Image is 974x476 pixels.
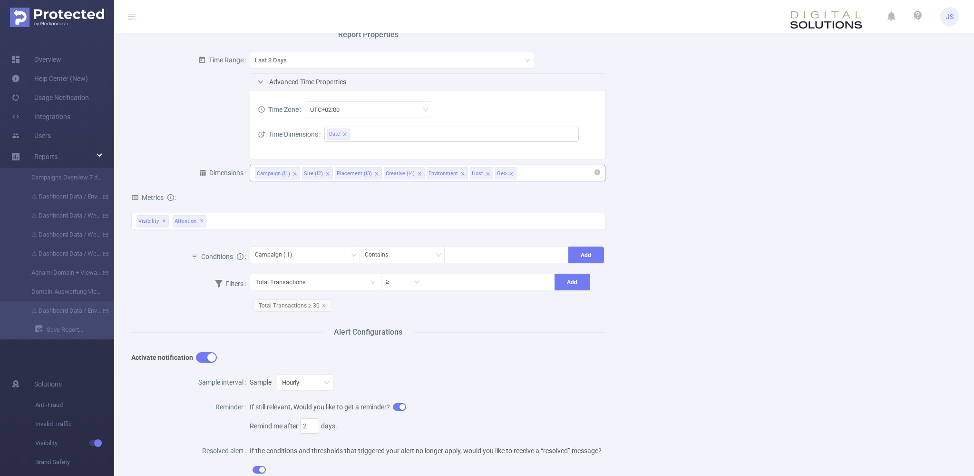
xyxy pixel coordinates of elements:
[352,129,353,140] input: filter select
[136,215,169,228] span: Visibility
[19,187,103,206] a: ⚠ Dashboard Data / Environment + Browser Report
[34,375,62,394] span: Solutions
[386,168,415,180] div: Creative (l4)
[11,126,51,145] a: Users
[386,274,396,290] div: ≥
[131,194,164,201] span: Metrics
[199,169,243,177] span: Dimensions
[337,168,372,180] div: Placement (l3)
[282,375,306,390] div: Hourly
[250,447,602,474] span: If the conditions and thresholds that triggered your alert no longer apply, would you like to rec...
[11,69,88,88] a: Help Center (New)
[250,74,604,90] div: icon: rightAdvanced Time Properties
[329,129,340,139] span: Date
[335,167,382,179] li: Placement (l3)
[258,130,318,138] span: Time Dimensions
[322,327,414,338] span: Alert Configurations
[257,168,290,180] div: Campaign (l1)
[201,253,243,260] span: Conditions
[19,301,103,320] a: ⚠ Dashboard Data / Environment + Browser Report
[325,171,330,177] i: icon: close
[11,88,89,107] a: Usage Notification
[19,225,103,244] a: ⚠ Dashboard Data / Weekly catch-up - [DATE]
[34,147,58,166] a: Reports
[327,129,350,140] li: Date
[250,416,605,436] div: Remind me after days.
[460,171,465,177] i: icon: close
[495,167,516,179] li: Geo
[35,396,114,415] span: Anti-Fraud
[258,106,299,113] span: Time Zone
[250,403,605,436] span: If still relevant, Would you like to get a reminder?
[10,8,104,27] img: Protected Media
[162,216,166,227] span: ✕
[11,107,70,126] a: Integrations
[19,263,103,282] a: Adnami Domain + Viewability Report
[509,171,514,177] i: icon: close
[365,247,395,263] div: Contains
[11,50,61,69] a: Overview
[19,282,103,301] a: Domain-Auswertung Viewability
[427,167,468,179] li: Environment
[321,303,326,308] i: icon: close
[258,79,263,85] i: icon: right
[131,354,193,361] b: Activate notification
[250,373,605,392] div: Sample
[200,216,204,227] span: ✕
[255,52,293,68] div: Last 3 Days
[237,253,243,260] i: icon: info-circle
[417,171,422,177] i: icon: close
[555,274,590,290] button: Add
[594,169,600,175] i: icon: close-circle
[568,247,604,263] button: Add
[470,167,493,179] li: Host
[19,206,103,225] a: ⚠ Dashboard Data / Weekly catch-up - [DATE]
[35,415,114,434] span: Invalid Traffic
[35,320,114,339] a: Save Report...
[429,168,458,180] div: Environment
[292,171,297,177] i: icon: close
[19,168,103,187] a: Campaigns Overview 7 days
[215,280,243,288] span: Filters
[423,107,429,114] i: icon: down
[374,171,379,177] i: icon: close
[342,132,347,138] i: icon: close
[436,252,441,259] i: icon: down
[198,56,243,64] span: Time Range
[302,167,333,179] li: Site (l2)
[202,447,250,455] label: Resolved alert
[215,403,243,411] span: Reminder
[351,252,357,259] i: icon: down
[167,194,174,201] i: icon: info-circle
[472,168,483,180] div: Host
[310,102,346,118] div: UTC+02:00
[327,29,410,40] span: Report Properties
[19,244,103,263] a: ⚠ Dashboard Data / Weekly catch-up - [DATE]
[198,378,243,386] span: Sample interval
[324,380,330,387] i: icon: down
[414,279,420,286] i: icon: down
[34,153,58,160] span: Reports
[173,215,206,228] span: Attention
[384,167,425,179] li: Creative (l4)
[253,299,332,312] span: Total Transactions ≥ 30
[486,171,490,177] i: icon: close
[525,58,530,64] i: icon: down
[304,168,323,180] div: Site (l2)
[497,168,506,180] div: Geo
[946,7,954,26] span: JS
[35,434,114,453] span: Visibility
[255,167,300,179] li: Campaign (l1)
[35,453,114,472] span: Brand Safety
[255,247,299,263] div: Campaign (l1)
